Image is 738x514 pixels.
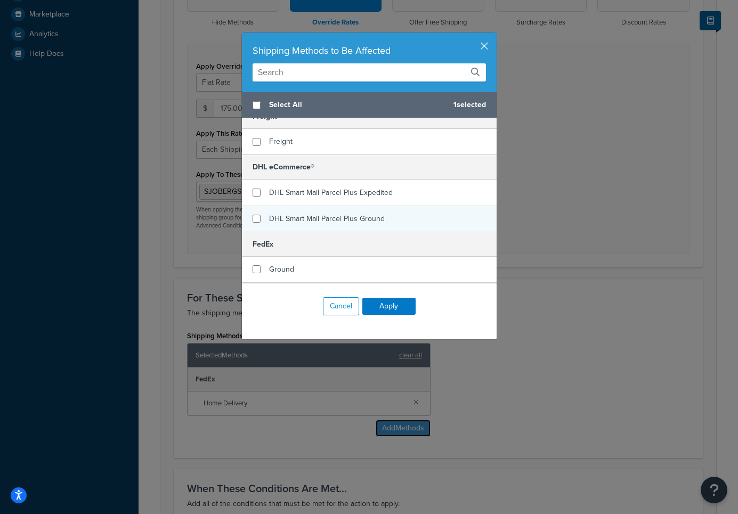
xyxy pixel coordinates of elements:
button: Cancel [323,297,359,315]
span: Select All [269,97,445,112]
span: DHL Smart Mail Parcel Plus Expedited [269,187,393,198]
h5: FedEx [242,232,497,257]
input: Search [253,63,486,81]
span: DHL Smart Mail Parcel Plus Ground [269,213,385,224]
h5: DHL eCommerce® [242,154,497,180]
button: Apply [362,298,416,315]
div: 1 selected [242,92,497,118]
span: Ground [269,264,294,275]
div: Shipping Methods to Be Affected [253,43,486,58]
span: Freight [269,136,293,147]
